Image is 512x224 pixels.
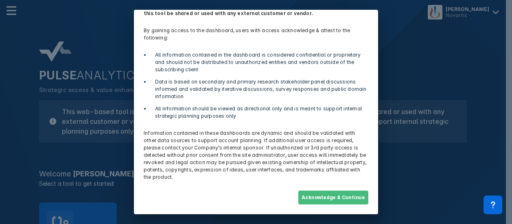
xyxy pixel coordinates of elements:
div: Contact Support [484,195,502,214]
li: Data is based on secondary and primary research stakeholder panel discussions informed and valida... [150,78,368,100]
p: By gaining access to the dashboard, users with access acknowledge & attest to the following: [139,22,373,46]
li: All information contained in the dashboard is considered confidential or proprietary and should n... [150,51,368,73]
p: Information contained in these dashboards are dynamic and should be validated with other data sou... [139,125,373,186]
li: All information should be viewed as directional only and is meant to support internal strategic p... [150,105,368,120]
button: Acknowledge & Continue [298,191,368,204]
